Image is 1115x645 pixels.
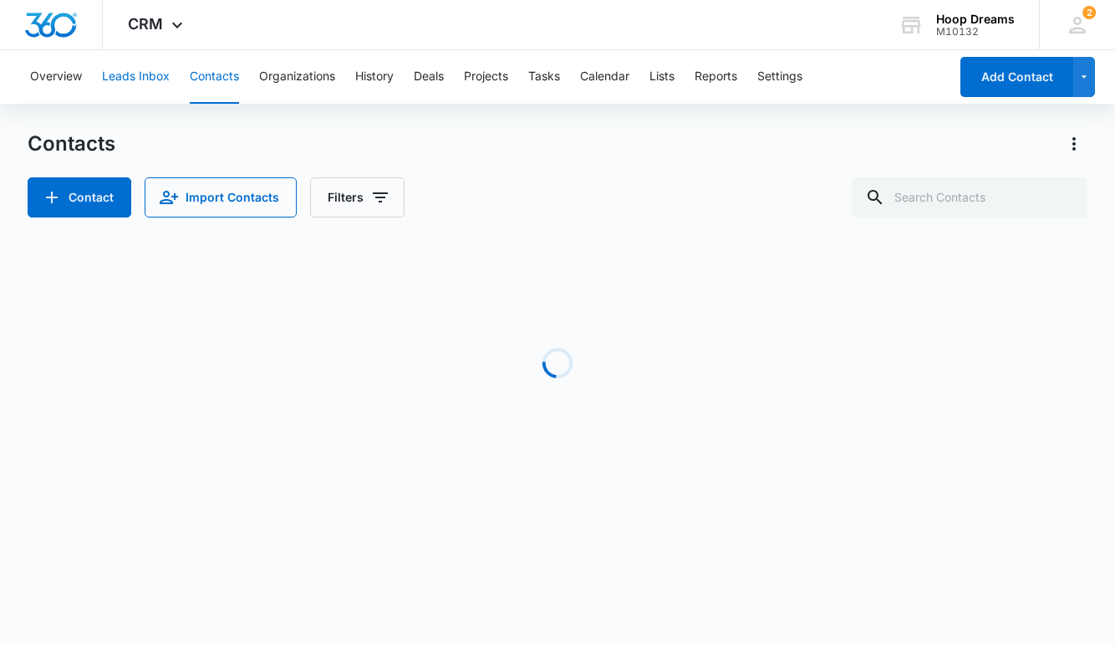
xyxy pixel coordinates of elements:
[580,50,629,104] button: Calendar
[936,13,1015,26] div: account name
[695,50,737,104] button: Reports
[464,50,508,104] button: Projects
[1061,131,1087,157] button: Actions
[1082,6,1096,19] span: 2
[936,26,1015,38] div: account id
[414,50,444,104] button: Deals
[128,15,163,33] span: CRM
[30,50,82,104] button: Overview
[960,57,1073,97] button: Add Contact
[355,50,394,104] button: History
[28,131,115,156] h1: Contacts
[28,177,131,218] button: Add Contact
[528,50,560,104] button: Tasks
[102,50,170,104] button: Leads Inbox
[649,50,675,104] button: Lists
[259,50,335,104] button: Organizations
[852,177,1087,218] input: Search Contacts
[310,177,405,218] button: Filters
[757,50,802,104] button: Settings
[1082,6,1096,19] div: notifications count
[145,177,297,218] button: Import Contacts
[190,50,239,104] button: Contacts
